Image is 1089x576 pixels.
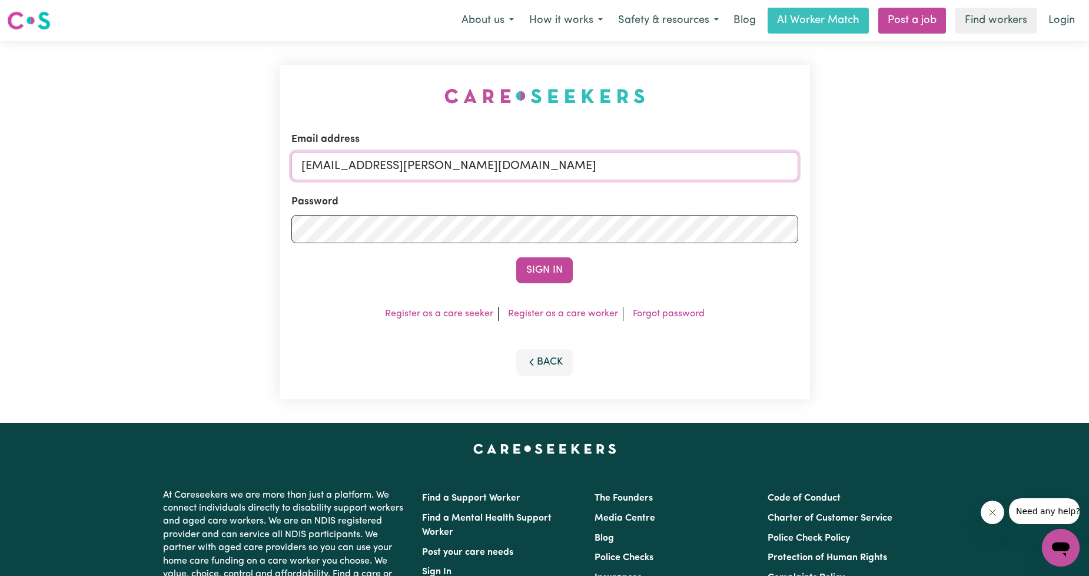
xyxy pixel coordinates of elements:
a: Find a Mental Health Support Worker [422,514,552,537]
button: How it works [522,8,610,33]
img: Careseekers logo [7,10,51,31]
a: Careseekers home page [473,444,616,453]
label: Email address [291,132,360,147]
a: Blog [595,534,614,543]
label: Password [291,194,338,210]
a: Register as a care seeker [385,309,493,319]
iframe: Close message [981,501,1004,524]
a: Charter of Customer Service [768,514,892,523]
a: Blog [726,8,763,34]
a: AI Worker Match [768,8,869,34]
span: Need any help? [7,8,71,18]
a: Find workers [955,8,1037,34]
button: Back [516,349,573,375]
a: Police Check Policy [768,534,850,543]
a: Protection of Human Rights [768,553,887,562]
button: Safety & resources [610,8,726,33]
a: Code of Conduct [768,494,841,503]
button: About us [454,8,522,33]
input: Email address [291,152,798,180]
iframe: Message from company [1009,498,1080,524]
a: Careseekers logo [7,7,51,34]
a: Media Centre [595,514,655,523]
a: Find a Support Worker [422,494,520,503]
a: Register as a care worker [508,309,618,319]
a: Forgot password [633,309,705,319]
a: The Founders [595,494,653,503]
a: Post a job [878,8,946,34]
iframe: Button to launch messaging window [1042,529,1080,567]
button: Sign In [516,257,573,283]
a: Post your care needs [422,548,513,557]
a: Police Checks [595,553,653,562]
a: Login [1041,8,1082,34]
